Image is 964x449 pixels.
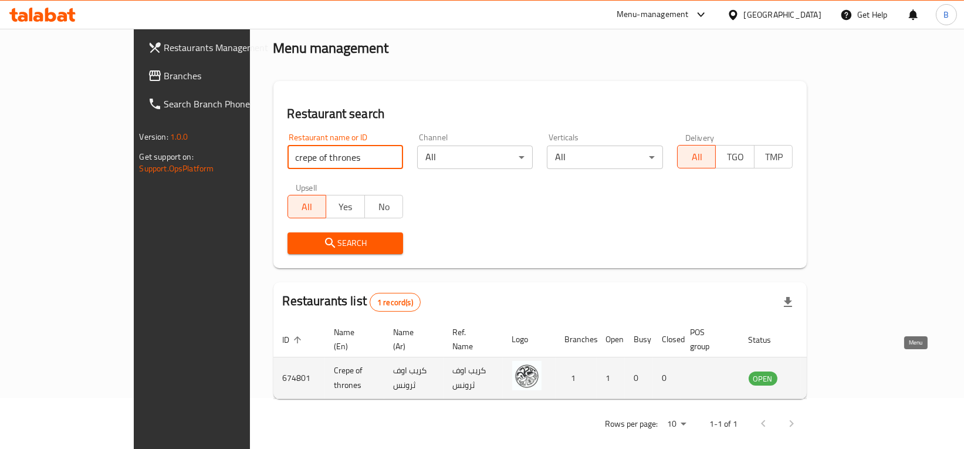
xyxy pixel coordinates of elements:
button: Yes [326,195,365,218]
span: Branches [164,69,285,83]
div: Rows per page: [662,416,691,433]
span: OPEN [749,372,777,386]
button: Search [287,232,403,254]
label: Delivery [685,133,715,141]
td: كريب اوف ثرونس [444,357,503,399]
td: 1 [556,357,597,399]
span: TGO [721,148,750,166]
div: [GEOGRAPHIC_DATA] [744,8,821,21]
button: TMP [754,145,793,168]
button: All [287,195,327,218]
th: Open [597,322,625,357]
span: 1.0.0 [170,129,188,144]
span: Search [297,236,394,251]
th: Logo [503,322,556,357]
td: 674801 [273,357,325,399]
span: Name (En) [334,325,370,353]
div: All [417,146,533,169]
label: Upsell [296,183,317,191]
h2: Restaurant search [287,105,793,123]
h2: Restaurants list [283,292,421,312]
a: Restaurants Management [138,33,295,62]
span: All [682,148,712,166]
span: Restaurants Management [164,40,285,55]
a: Search Branch Phone [138,90,295,118]
td: Crepe of thrones [325,357,384,399]
span: Ref. Name [453,325,489,353]
table: enhanced table [273,322,841,399]
a: Support.OpsPlatform [140,161,214,176]
input: Search for restaurant name or ID.. [287,146,403,169]
span: Search Branch Phone [164,97,285,111]
td: 0 [625,357,653,399]
span: Status [749,333,787,347]
span: B [943,8,949,21]
th: Branches [556,322,597,357]
td: 0 [653,357,681,399]
th: Busy [625,322,653,357]
span: POS group [691,325,725,353]
th: Action [801,322,841,357]
button: All [677,145,716,168]
a: Branches [138,62,295,90]
span: TMP [759,148,789,166]
span: Name (Ar) [394,325,429,353]
p: 1-1 of 1 [709,417,738,431]
div: Total records count [370,293,421,312]
span: 1 record(s) [370,297,420,308]
span: Yes [331,198,360,215]
p: Rows per page: [605,417,658,431]
span: All [293,198,322,215]
button: No [364,195,404,218]
img: Crepe of thrones [512,361,542,390]
span: No [370,198,399,215]
span: Get support on: [140,149,194,164]
div: OPEN [749,372,777,386]
button: TGO [715,145,755,168]
div: Export file [774,288,802,316]
span: Version: [140,129,168,144]
span: ID [283,333,305,347]
h2: Menu management [273,39,389,58]
th: Closed [653,322,681,357]
td: 1 [597,357,625,399]
td: كريب اوف ثرونس [384,357,444,399]
div: Menu-management [617,8,689,22]
div: All [547,146,662,169]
